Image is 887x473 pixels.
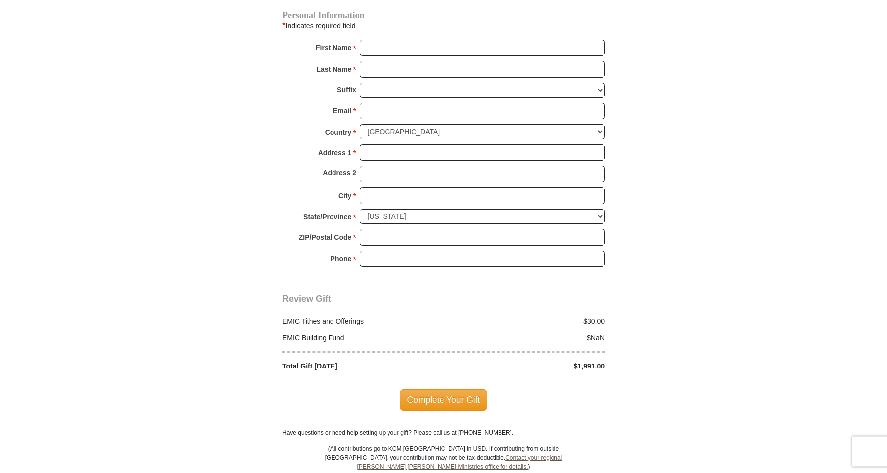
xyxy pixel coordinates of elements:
[400,389,488,410] span: Complete Your Gift
[338,189,351,203] strong: City
[443,361,610,371] div: $1,991.00
[277,361,444,371] div: Total Gift [DATE]
[282,428,605,437] p: Have questions or need help setting up your gift? Please call us at [PHONE_NUMBER].
[323,166,356,180] strong: Address 2
[443,333,610,343] div: $NaN
[318,146,352,159] strong: Address 1
[303,210,351,224] strong: State/Province
[317,62,352,76] strong: Last Name
[443,316,610,327] div: $30.00
[299,230,352,244] strong: ZIP/Postal Code
[316,41,351,54] strong: First Name
[282,19,605,32] div: Indicates required field
[282,11,605,19] h4: Personal Information
[325,125,352,139] strong: Country
[282,294,331,304] span: Review Gift
[277,316,444,327] div: EMIC Tithes and Offerings
[357,454,562,470] a: Contact your regional [PERSON_NAME] [PERSON_NAME] Ministries office for details.
[277,333,444,343] div: EMIC Building Fund
[333,104,351,118] strong: Email
[331,252,352,265] strong: Phone
[337,83,356,97] strong: Suffix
